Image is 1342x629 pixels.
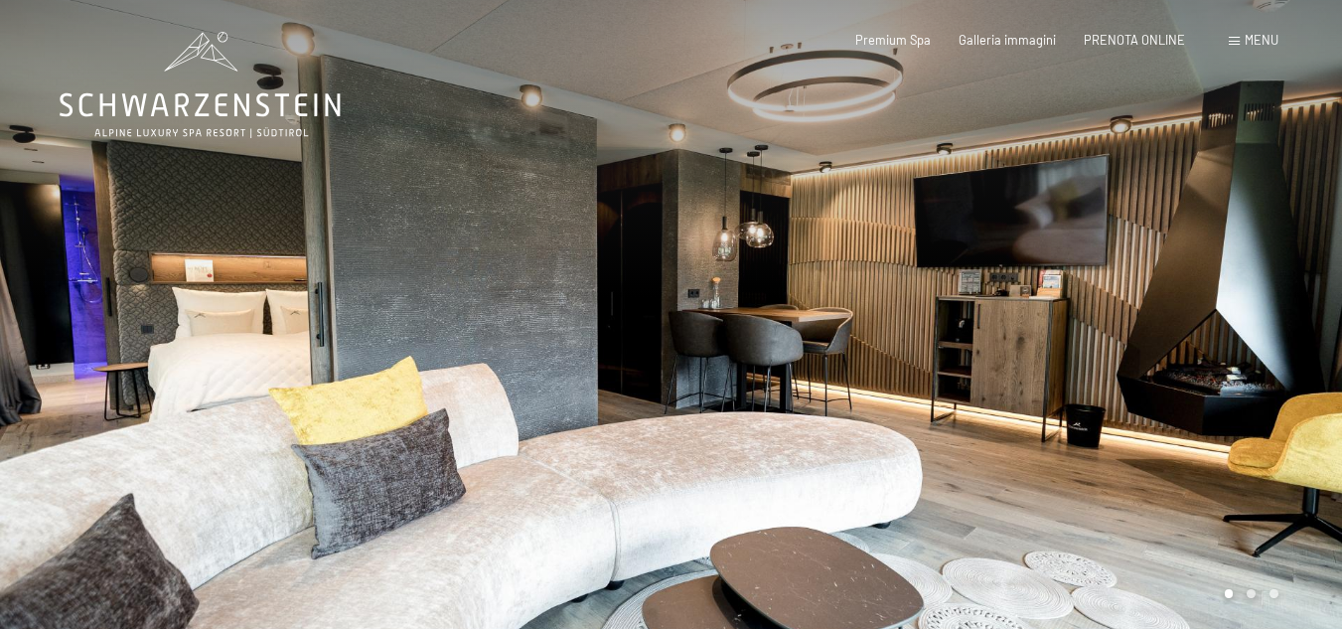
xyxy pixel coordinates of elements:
a: Galleria immagini [959,32,1056,48]
a: Premium Spa [855,32,931,48]
span: Menu [1245,32,1278,48]
a: PRENOTA ONLINE [1084,32,1185,48]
